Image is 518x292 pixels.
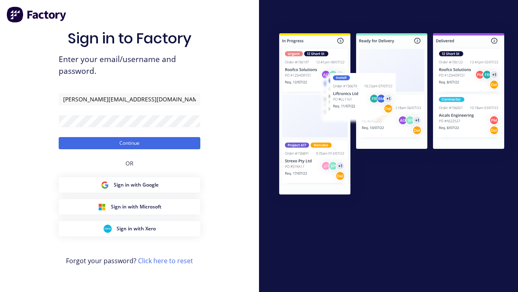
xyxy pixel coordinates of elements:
input: Email/Username [59,93,200,105]
button: Google Sign inSign in with Google [59,177,200,193]
img: Microsoft Sign in [98,203,106,211]
span: Sign in with Microsoft [111,203,161,210]
img: Xero Sign in [104,225,112,233]
img: Google Sign in [101,181,109,189]
button: Xero Sign inSign in with Xero [59,221,200,236]
span: Enter your email/username and password. [59,54,200,77]
a: Click here to reset [138,256,193,265]
button: Continue [59,137,200,149]
h1: Sign in to Factory [68,30,191,47]
div: OR [125,149,134,177]
span: Sign in with Google [114,181,159,189]
span: Forgot your password? [66,256,193,266]
span: Sign in with Xero [117,225,156,232]
img: Factory [6,6,67,23]
button: Microsoft Sign inSign in with Microsoft [59,199,200,215]
img: Sign in [265,21,518,209]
